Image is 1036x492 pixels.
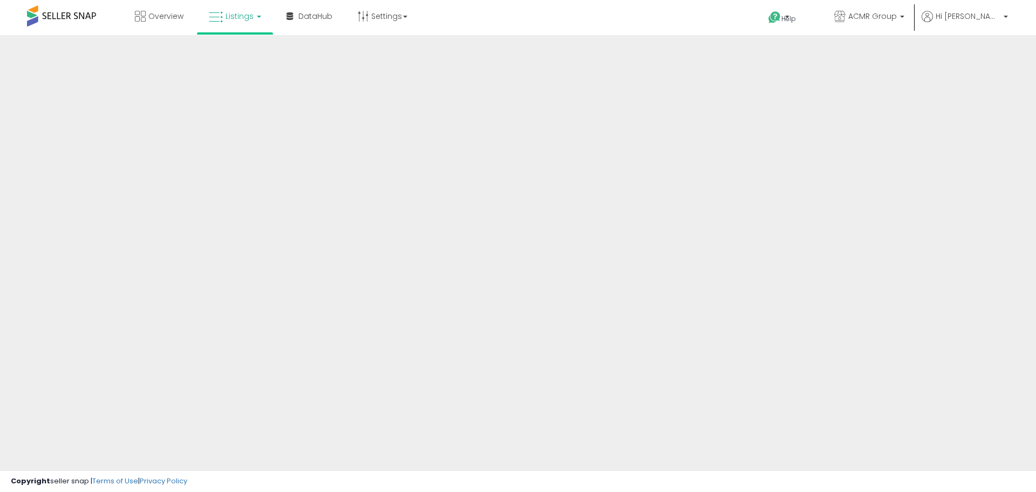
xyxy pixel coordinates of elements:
a: Help [760,3,817,35]
div: seller snap | | [11,476,187,487]
strong: Copyright [11,476,50,486]
a: Hi [PERSON_NAME] [922,11,1008,35]
span: Listings [226,11,254,22]
i: Get Help [768,11,781,24]
span: DataHub [298,11,332,22]
a: Privacy Policy [140,476,187,486]
a: Terms of Use [92,476,138,486]
span: ACMR Group [848,11,897,22]
span: Overview [148,11,183,22]
span: Hi [PERSON_NAME] [936,11,1000,22]
span: Help [781,14,796,23]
